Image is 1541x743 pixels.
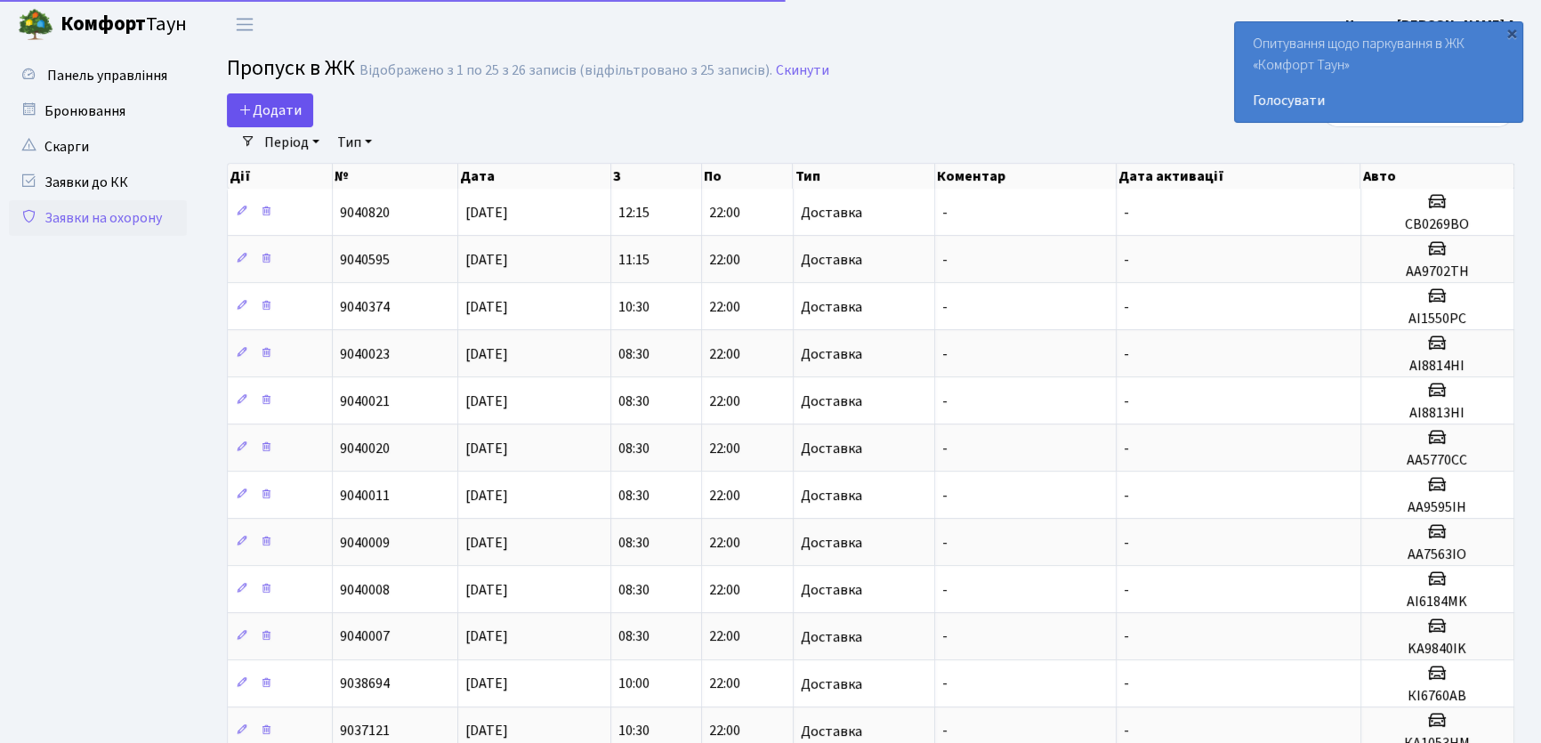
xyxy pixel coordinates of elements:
span: 08:30 [618,533,649,553]
div: × [1503,24,1521,42]
span: - [942,439,948,458]
span: - [1124,439,1129,458]
span: 9040007 [340,627,390,647]
span: Доставка [801,394,862,408]
span: 9040374 [340,297,390,317]
th: Дата [458,164,611,189]
span: - [942,580,948,600]
span: - [942,533,948,553]
span: 08:30 [618,627,649,647]
h5: AI1550PC [1368,311,1506,327]
a: Заявки до КК [9,165,187,200]
span: - [942,627,948,647]
span: 08:30 [618,344,649,364]
span: - [1124,297,1129,317]
span: - [1124,250,1129,270]
h5: КІ6760АВ [1368,688,1506,705]
span: [DATE] [465,627,508,647]
span: [DATE] [465,344,508,364]
span: 08:30 [618,580,649,600]
h5: AI8813HI [1368,405,1506,422]
span: 22:00 [709,722,740,741]
img: logo.png [18,7,53,43]
th: № [333,164,458,189]
h5: KA9840IK [1368,641,1506,658]
button: Переключити навігацію [222,10,267,39]
span: Доставка [801,677,862,691]
span: - [942,722,948,741]
span: [DATE] [465,580,508,600]
span: 9040820 [340,203,390,222]
span: - [1124,580,1129,600]
span: Таун [61,10,187,40]
span: [DATE] [465,722,508,741]
span: 22:00 [709,533,740,553]
span: [DATE] [465,533,508,553]
span: - [1124,627,1129,647]
b: Цитрус [PERSON_NAME] А. [1345,15,1520,35]
span: 9040009 [340,533,390,553]
span: - [942,674,948,694]
span: - [1124,392,1129,411]
span: Доставка [801,441,862,456]
a: Період [257,127,327,157]
span: 11:15 [618,250,649,270]
span: 22:00 [709,439,740,458]
span: 9040008 [340,580,390,600]
span: 22:00 [709,674,740,694]
span: - [942,297,948,317]
th: По [702,164,793,189]
h5: AA7563IO [1368,546,1506,563]
a: Бронювання [9,93,187,129]
a: Голосувати [1253,90,1505,111]
span: 12:15 [618,203,649,222]
span: 9040023 [340,344,390,364]
span: 22:00 [709,344,740,364]
a: Тип [330,127,379,157]
a: Додати [227,93,313,127]
span: 08:30 [618,392,649,411]
a: Панель управління [9,58,187,93]
span: 10:30 [618,297,649,317]
h5: AI6184MK [1368,594,1506,610]
span: 9040011 [340,486,390,505]
b: Комфорт [61,10,146,38]
span: [DATE] [465,392,508,411]
span: Доставка [801,630,862,644]
h5: AA9702TH [1368,263,1506,280]
span: [DATE] [465,297,508,317]
span: 9038694 [340,674,390,694]
span: 22:00 [709,250,740,270]
span: 22:00 [709,486,740,505]
span: [DATE] [465,439,508,458]
h5: AI8814HI [1368,358,1506,375]
th: З [611,164,702,189]
a: Скарги [9,129,187,165]
span: Доставка [801,536,862,550]
span: [DATE] [465,203,508,222]
span: 22:00 [709,392,740,411]
span: Доставка [801,583,862,597]
span: 22:00 [709,203,740,222]
a: Скинути [776,62,829,79]
span: 9040021 [340,392,390,411]
span: - [942,250,948,270]
div: Відображено з 1 по 25 з 26 записів (відфільтровано з 25 записів). [359,62,772,79]
span: 9040595 [340,250,390,270]
span: Додати [238,101,302,120]
th: Дата активації [1117,164,1361,189]
h5: AA5770CC [1368,452,1506,469]
span: - [942,486,948,505]
th: Авто [1360,164,1513,189]
span: Доставка [801,206,862,220]
span: Доставка [801,489,862,503]
span: 9037121 [340,722,390,741]
span: - [1124,533,1129,553]
span: - [1124,486,1129,505]
span: 9040020 [340,439,390,458]
span: Пропуск в ЖК [227,52,355,84]
a: Заявки на охорону [9,200,187,236]
div: Опитування щодо паркування в ЖК «Комфорт Таун» [1235,22,1522,122]
a: Цитрус [PERSON_NAME] А. [1345,14,1520,36]
span: Панель управління [47,66,167,85]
